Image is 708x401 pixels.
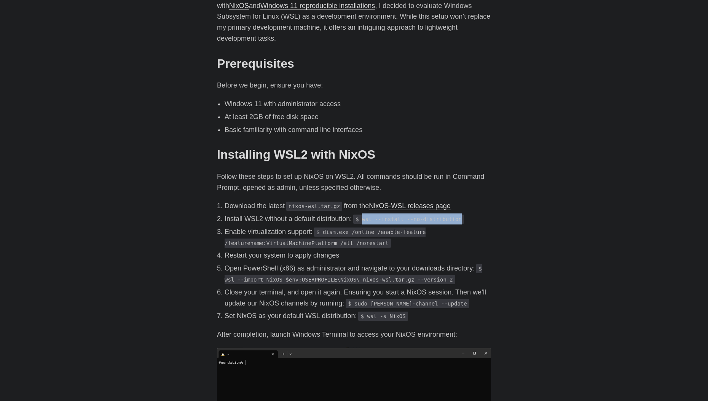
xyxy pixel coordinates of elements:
p: Restart your system to apply changes [225,250,491,261]
code: $ dism.exe /online /enable-feature /featurename:VirtualMachinePlatform /all /norestart [225,228,426,248]
p: Close your terminal, and open it again. Ensuring you start a NixOS session. Then we’ll update our... [225,287,491,309]
p: Set NixOS as your default WSL distribution: [225,310,491,321]
p: Install WSL2 without a default distribution: [225,213,491,224]
li: Basic familiarity with command line interfaces [225,124,491,135]
code: $ sudo [PERSON_NAME]-channel --update [346,299,469,308]
p: After completion, launch Windows Terminal to access your NixOS environment: [217,329,491,340]
p: Enable virtualization support: [225,226,491,248]
code: nixos-wsl.tar.gz [286,202,342,211]
code: $ wsl -s NixOS [358,312,408,321]
a: NixOS [229,2,249,10]
a: Windows 11 reproducible installations [260,2,375,10]
a: NixOS-WSL releases page [369,202,450,210]
p: Download the latest from the [225,200,491,212]
p: Open PowerShell (x86) as administrator and navigate to your downloads directory: [225,263,491,285]
h2: Prerequisites [217,56,491,71]
p: Before we begin, ensure you have: [217,80,491,91]
li: At least 2GB of free disk space [225,111,491,123]
li: Windows 11 with administrator access [225,99,491,110]
h2: Installing WSL2 with NixOS [217,147,491,162]
p: Follow these steps to set up NixOS on WSL2. All commands should be run in Command Prompt, opened ... [217,171,491,193]
code: $ wsl --install --no-distribution [353,215,464,224]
